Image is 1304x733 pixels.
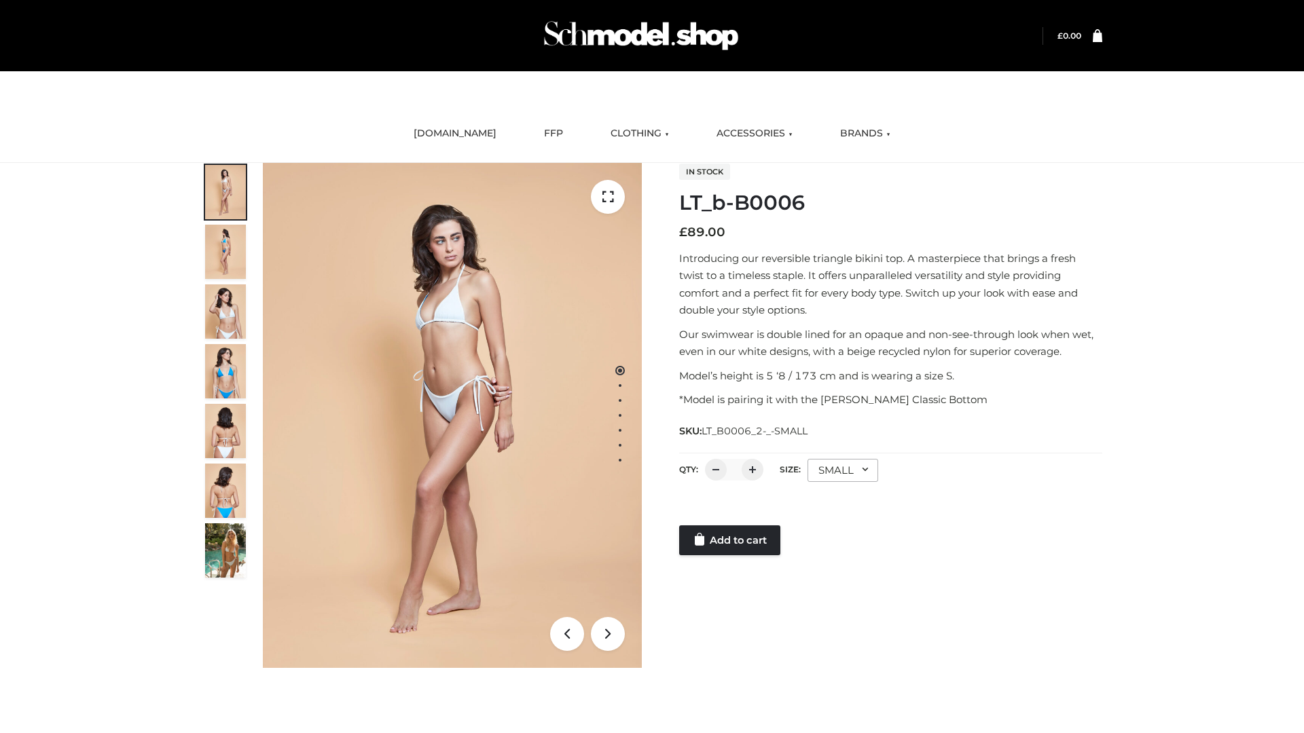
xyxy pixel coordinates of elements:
[679,225,725,240] bdi: 89.00
[808,459,878,482] div: SMALL
[205,523,246,578] img: Arieltop_CloudNine_AzureSky2.jpg
[403,119,507,149] a: [DOMAIN_NAME]
[205,404,246,458] img: ArielClassicBikiniTop_CloudNine_AzureSky_OW114ECO_7-scaled.jpg
[1057,31,1081,41] a: £0.00
[702,425,808,437] span: LT_B0006_2-_-SMALL
[679,250,1102,319] p: Introducing our reversible triangle bikini top. A masterpiece that brings a fresh twist to a time...
[1057,31,1081,41] bdi: 0.00
[679,525,780,555] a: Add to cart
[679,191,1102,215] h1: LT_b-B0006
[534,119,573,149] a: FFP
[263,163,642,668] img: ArielClassicBikiniTop_CloudNine_AzureSky_OW114ECO_1
[679,367,1102,385] p: Model’s height is 5 ‘8 / 173 cm and is wearing a size S.
[679,326,1102,360] p: Our swimwear is double lined for an opaque and non-see-through look when wet, even in our white d...
[679,464,698,474] label: QTY:
[679,423,809,439] span: SKU:
[1057,31,1063,41] span: £
[679,391,1102,409] p: *Model is pairing it with the [PERSON_NAME] Classic Bottom
[205,225,246,279] img: ArielClassicBikiniTop_CloudNine_AzureSky_OW114ECO_2-scaled.jpg
[706,119,803,149] a: ACCESSORIES
[830,119,901,149] a: BRANDS
[600,119,679,149] a: CLOTHING
[679,225,687,240] span: £
[780,464,801,474] label: Size:
[205,464,246,518] img: ArielClassicBikiniTop_CloudNine_AzureSky_OW114ECO_8-scaled.jpg
[205,344,246,398] img: ArielClassicBikiniTop_CloudNine_AzureSky_OW114ECO_4-scaled.jpg
[205,165,246,219] img: ArielClassicBikiniTop_CloudNine_AzureSky_OW114ECO_1-scaled.jpg
[205,284,246,339] img: ArielClassicBikiniTop_CloudNine_AzureSky_OW114ECO_3-scaled.jpg
[679,164,730,180] span: In stock
[539,9,743,62] img: Schmodel Admin 964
